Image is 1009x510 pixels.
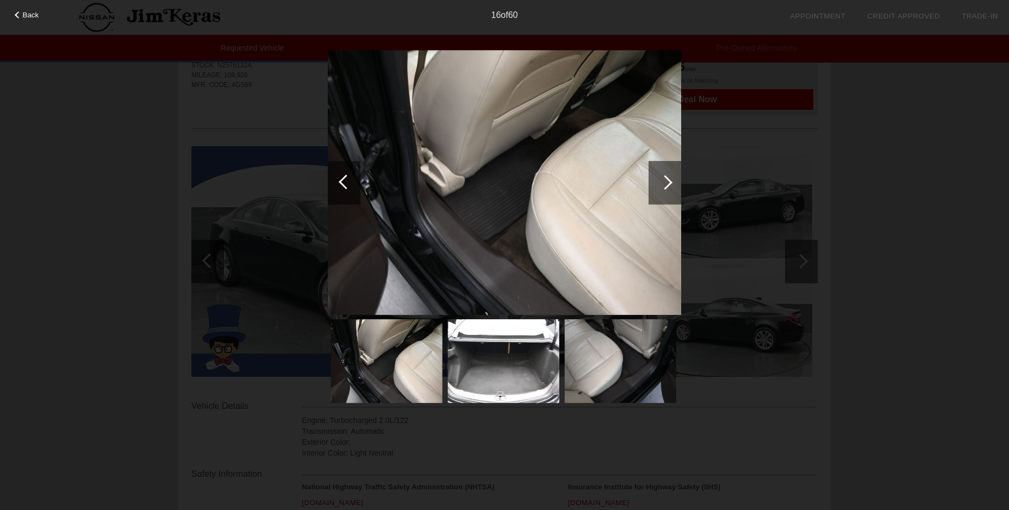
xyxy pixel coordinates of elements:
span: Back [23,11,39,19]
a: Trade-In [962,12,998,20]
a: Appointment [790,12,845,20]
span: 16 [491,10,501,20]
img: 16.jpg [328,50,681,315]
img: 17.jpg [448,319,559,403]
span: 60 [508,10,518,20]
a: Credit Approved [867,12,940,20]
img: 16.jpg [331,319,443,403]
img: 18.jpg [565,319,676,403]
